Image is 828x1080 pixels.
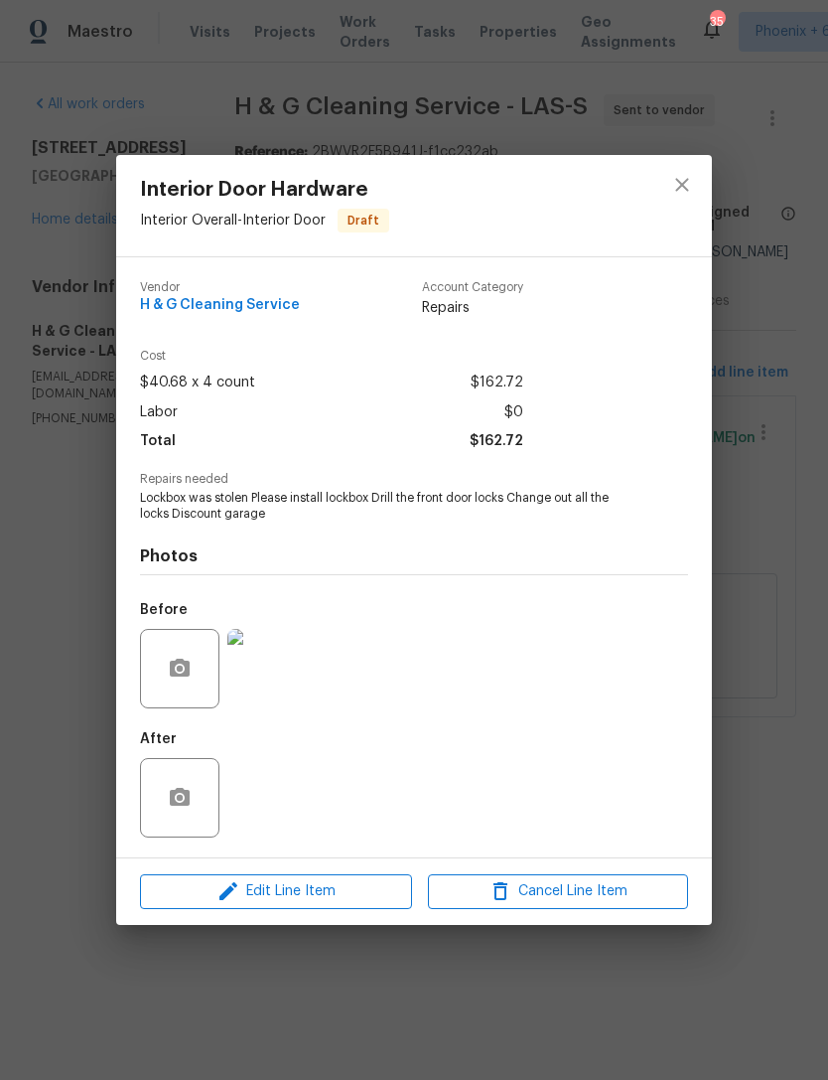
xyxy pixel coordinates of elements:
div: 35 [710,12,724,32]
span: $0 [504,398,523,427]
span: Labor [140,398,178,427]
span: Interior Door Hardware [140,179,389,201]
h5: After [140,732,177,746]
h4: Photos [140,546,688,566]
span: Edit Line Item [146,879,406,904]
span: $162.72 [471,369,523,397]
button: Edit Line Item [140,874,412,909]
button: close [658,161,706,209]
span: Lockbox was stolen Please install lockbox Drill the front door locks Change out all the locks Dis... [140,490,633,524]
span: Total [140,427,176,456]
span: Repairs [422,298,523,318]
span: H & G Cleaning Service [140,298,300,313]
span: Cancel Line Item [434,879,682,904]
span: Account Category [422,281,523,294]
button: Cancel Line Item [428,874,688,909]
span: $162.72 [470,427,523,456]
span: Interior Overall - Interior Door [140,214,326,228]
span: Repairs needed [140,473,688,486]
h5: Before [140,603,188,617]
span: Vendor [140,281,300,294]
span: $40.68 x 4 count [140,369,255,397]
span: Draft [340,211,387,231]
span: Cost [140,350,523,363]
